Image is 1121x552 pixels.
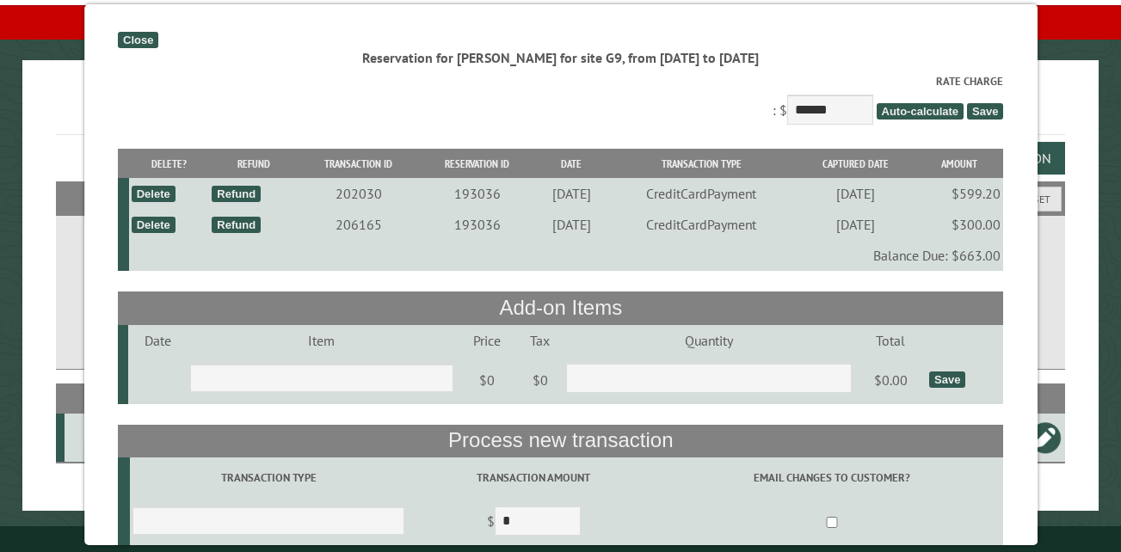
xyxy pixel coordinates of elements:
[915,209,1003,240] td: $300.00
[419,209,535,240] td: 193036
[209,149,298,179] th: Refund
[131,186,175,202] div: Delete
[298,149,419,179] th: Transaction ID
[796,209,915,240] td: [DATE]
[915,178,1003,209] td: $599.20
[118,425,1003,457] th: Process new transaction
[607,209,796,240] td: CreditCardPayment
[796,178,915,209] td: [DATE]
[118,73,1003,89] label: Rate Charge
[456,325,516,356] td: Price
[118,32,158,48] div: Close
[796,149,915,179] th: Captured Date
[535,149,607,179] th: Date
[131,217,175,233] div: Delete
[854,356,926,404] td: $0.00
[298,209,419,240] td: 206165
[407,499,659,547] td: $
[876,103,964,120] span: Auto-calculate
[535,178,607,209] td: [DATE]
[535,209,607,240] td: [DATE]
[132,469,405,486] label: Transaction Type
[517,356,564,404] td: $0
[915,149,1003,179] th: Amount
[607,149,796,179] th: Transaction Type
[419,178,535,209] td: 193036
[212,217,261,233] div: Refund
[118,73,1003,129] div: : $
[187,325,456,356] td: Item
[456,356,516,404] td: $0
[929,371,965,388] div: Save
[410,469,657,486] label: Transaction Amount
[662,469,1001,486] label: Email changes to customer?
[607,178,796,209] td: CreditCardPayment
[118,291,1003,324] th: Add-on Items
[65,383,126,414] th: Site
[56,88,1065,135] h1: Reservations
[128,240,1003,271] td: Balance Due: $663.00
[298,178,419,209] td: 202030
[517,325,564,356] td: Tax
[854,325,926,356] td: Total
[128,325,188,356] td: Date
[118,48,1003,67] div: Reservation for [PERSON_NAME] for site G9, from [DATE] to [DATE]
[212,186,261,202] div: Refund
[71,429,123,446] div: G9
[564,325,855,356] td: Quantity
[419,149,535,179] th: Reservation ID
[967,103,1003,120] span: Save
[56,181,1065,214] h2: Filters
[128,149,209,179] th: Delete?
